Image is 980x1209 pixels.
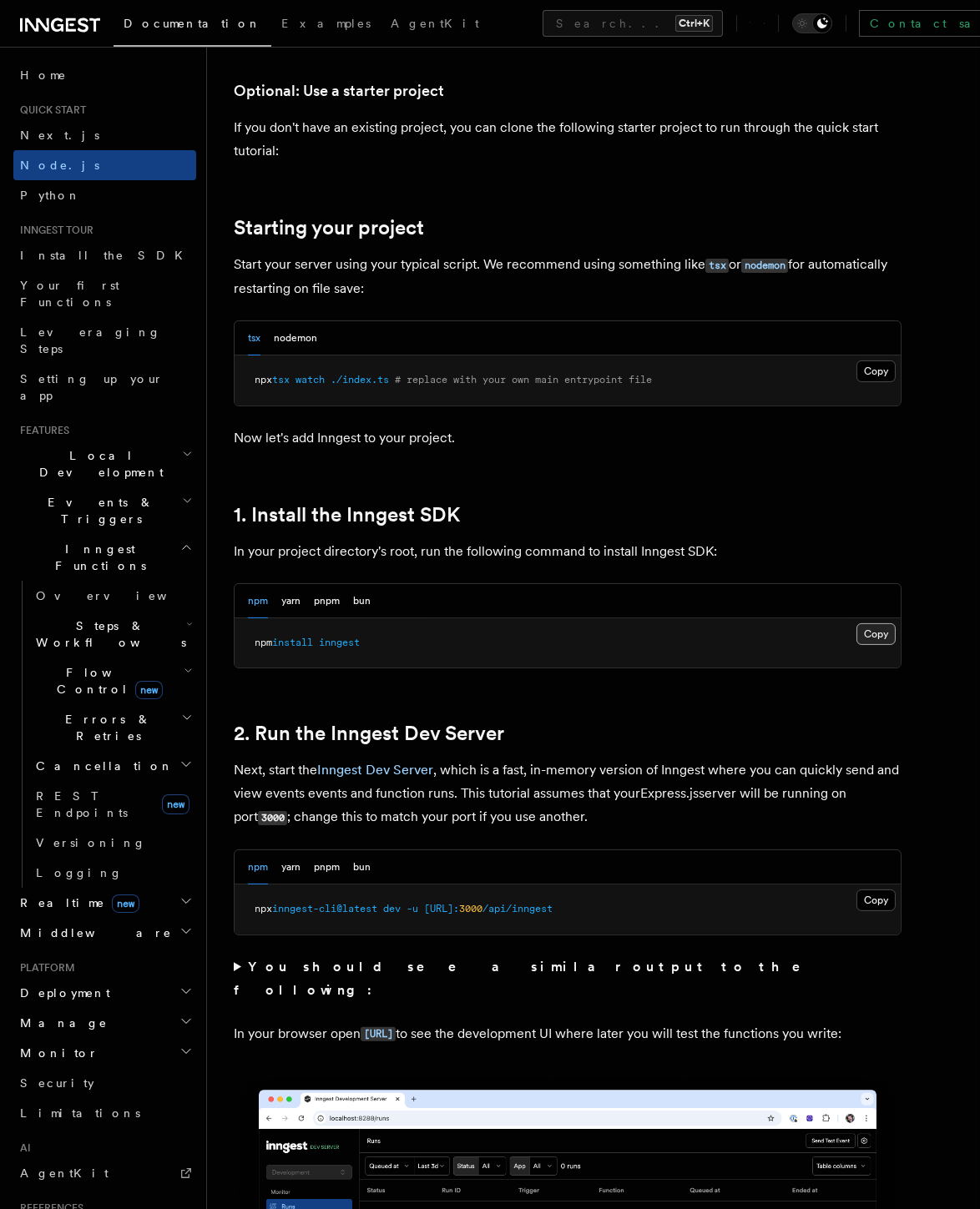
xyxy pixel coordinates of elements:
button: Monitor [13,1038,196,1068]
span: Quick start [13,103,86,117]
span: REST Endpoints [36,789,128,819]
code: nodemon [741,259,788,273]
a: Node.js [13,150,196,180]
code: 3000 [258,811,287,825]
button: Flow Controlnew [29,657,196,704]
p: Next, start the , which is a fast, in-memory version of Inngest where you can quickly send and vi... [234,758,902,829]
button: bun [353,584,371,618]
button: yarn [281,584,301,618]
button: Cancellation [29,751,196,781]
a: REST Endpointsnew [29,781,196,828]
span: Limitations [20,1106,140,1120]
a: AgentKit [13,1158,196,1188]
a: Install the SDK [13,240,196,270]
span: npx [255,374,272,385]
summary: You should see a similar output to the following: [234,955,902,1002]
a: Documentation [114,5,271,47]
span: Overview [36,589,208,602]
span: Deployment [13,985,110,1001]
button: yarn [281,850,301,884]
button: npm [248,850,268,884]
span: /api/inngest [482,903,553,914]
a: Leveraging Steps [13,317,196,364]
a: Starting your project [234,216,424,239]
a: Next.js [13,120,196,150]
button: Copy [856,889,896,911]
span: 3000 [459,903,482,914]
code: tsx [705,259,729,273]
span: Monitor [13,1045,99,1061]
button: npm [248,584,268,618]
kbd: Ctrl+K [675,15,713,32]
button: Toggle dark mode [792,13,832,33]
span: Setting up your app [20,372,164,402]
button: Copy [856,360,896,382]
button: Errors & Retries [29,704,196,751]
button: Deployment [13,978,196,1008]
button: pnpm [314,850,340,884]
span: npm [255,637,272,648]
button: Search...Ctrl+K [543,10,723,37]
span: Inngest Functions [13,541,180,574]
a: Versioning [29,828,196,858]
span: AgentKit [391,17,479,30]
span: Your first Functions [20,279,119,309]
span: Logging [36,866,123,879]
button: Manage [13,1008,196,1038]
a: Examples [271,5,381,45]
span: Events & Triggers [13,494,182,527]
a: Inngest Dev Server [317,762,433,778]
a: Your first Functions [13,270,196,317]
span: Local Development [13,447,182,481]
span: Examples [281,17,371,30]
span: new [162,794,189,814]
p: Now let's add Inngest to your project. [234,426,902,450]
span: AI [13,1141,31,1155]
span: Flow Control [29,664,184,698]
span: Security [20,1076,94,1090]
span: tsx [272,374,290,385]
a: Home [13,60,196,90]
button: nodemon [274,321,317,355]
span: watch [296,374,325,385]
a: AgentKit [381,5,489,45]
span: ./index.ts [331,374,389,385]
span: Inngest tour [13,224,93,237]
button: Events & Triggers [13,487,196,534]
p: Start your server using your typical script. We recommend using something like or for automatical... [234,253,902,300]
span: npx [255,903,272,914]
span: inngest-cli@latest [272,903,377,914]
a: Python [13,180,196,210]
span: inngest [319,637,360,648]
span: Documentation [124,17,261,30]
strong: You should see a similar output to the following: [234,959,824,998]
span: Manage [13,1015,108,1031]
span: new [135,681,163,699]
a: 1. Install the Inngest SDK [234,503,460,526]
span: Leveraging Steps [20,325,161,355]
a: Optional: Use a starter project [234,79,444,103]
span: Middleware [13,924,172,941]
span: Features [13,424,69,437]
button: tsx [248,321,260,355]
span: # replace with your own main entrypoint file [395,374,652,385]
button: Middleware [13,918,196,948]
button: Local Development [13,441,196,487]
a: Overview [29,581,196,611]
span: Node.js [20,159,99,172]
button: Realtimenew [13,888,196,918]
a: 2. Run the Inngest Dev Server [234,722,504,745]
a: Setting up your app [13,364,196,411]
a: Security [13,1068,196,1098]
button: Copy [856,623,896,645]
p: If you don't have an existing project, you can clone the following starter project to run through... [234,116,902,163]
span: Install the SDK [20,249,193,262]
span: Realtime [13,894,139,911]
span: Home [20,67,67,83]
p: In your browser open to see the development UI where later you will test the functions you write: [234,1022,902,1046]
a: nodemon [741,256,788,272]
code: [URL] [361,1027,396,1041]
span: new [112,894,139,913]
a: [URL] [361,1025,396,1041]
span: Python [20,189,81,202]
